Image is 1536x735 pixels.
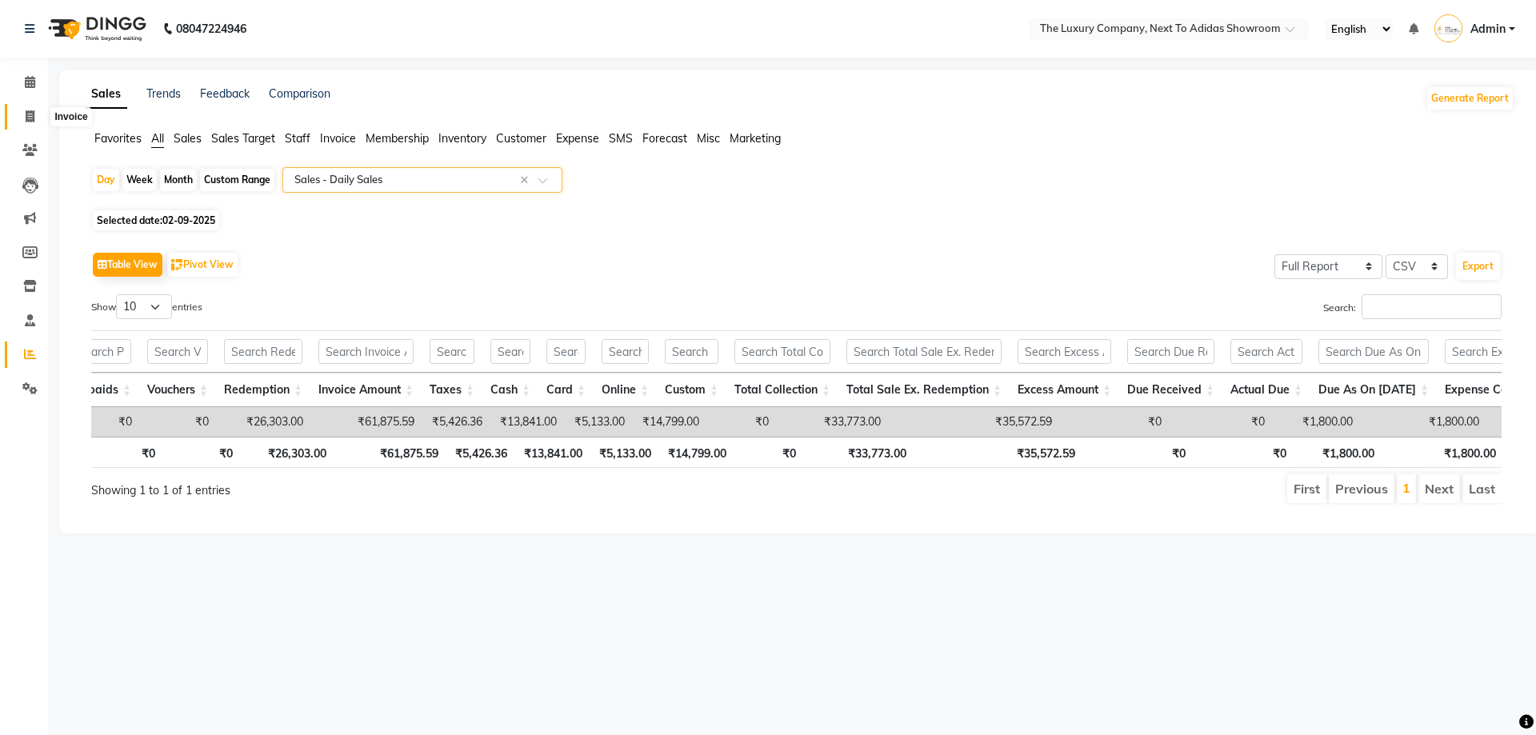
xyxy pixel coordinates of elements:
[707,407,777,437] td: ₹0
[93,169,119,191] div: Day
[594,373,657,407] th: Online: activate to sort column ascending
[140,407,217,437] td: ₹0
[1119,373,1222,407] th: Due Received: activate to sort column ascending
[116,294,172,319] select: Showentries
[162,214,215,226] span: 02-09-2025
[642,131,687,146] span: Forecast
[438,131,486,146] span: Inventory
[657,373,726,407] th: Custom: activate to sort column ascending
[310,373,422,407] th: Invoice Amount: activate to sort column ascending
[1434,14,1462,42] img: Admin
[167,253,238,277] button: Pivot View
[63,407,140,437] td: ₹0
[515,437,590,468] th: ₹13,841.00
[889,407,1060,437] td: ₹35,572.59
[174,131,202,146] span: Sales
[726,373,838,407] th: Total Collection: activate to sort column ascending
[1230,339,1302,364] input: Search Actual Due
[565,407,633,437] td: ₹5,133.00
[496,131,546,146] span: Customer
[1010,373,1119,407] th: Excess Amount: activate to sort column ascending
[838,373,1010,407] th: Total Sale Ex. Redemption: activate to sort column ascending
[50,107,91,126] div: Invoice
[730,131,781,146] span: Marketing
[200,169,274,191] div: Custom Range
[1083,437,1194,468] th: ₹0
[171,259,183,271] img: pivot.png
[139,373,216,407] th: Vouchers: activate to sort column ascending
[1273,407,1361,437] td: ₹1,800.00
[1402,480,1410,496] a: 1
[665,339,718,364] input: Search Custom
[146,86,181,101] a: Trends
[520,172,534,189] span: Clear all
[1427,87,1513,110] button: Generate Report
[1170,407,1273,437] td: ₹0
[590,437,659,468] th: ₹5,133.00
[422,407,490,437] td: ₹5,426.36
[1361,407,1487,437] td: ₹1,800.00
[1310,373,1437,407] th: Due As On Today: activate to sort column ascending
[216,373,310,407] th: Redemption: activate to sort column ascending
[85,80,127,109] a: Sales
[1060,407,1170,437] td: ₹0
[1470,21,1506,38] span: Admin
[609,131,633,146] span: SMS
[311,407,422,437] td: ₹61,875.59
[163,437,241,468] th: ₹0
[1382,437,1504,468] th: ₹1,800.00
[1323,294,1502,319] label: Search:
[318,339,414,364] input: Search Invoice Amount
[94,131,142,146] span: Favorites
[490,407,565,437] td: ₹13,841.00
[846,339,1002,364] input: Search Total Sale Ex. Redemption
[241,437,334,468] th: ₹26,303.00
[1362,294,1502,319] input: Search:
[633,407,707,437] td: ₹14,799.00
[1445,339,1533,364] input: Search Expense Cash
[87,437,163,468] th: ₹0
[697,131,720,146] span: Misc
[70,339,131,364] input: Search Prepaids
[430,339,474,364] input: Search Taxes
[546,339,586,364] input: Search Card
[62,373,139,407] th: Prepaids: activate to sort column ascending
[804,437,915,468] th: ₹33,773.00
[734,437,804,468] th: ₹0
[122,169,157,191] div: Week
[914,437,1082,468] th: ₹35,572.59
[1456,253,1500,280] button: Export
[556,131,599,146] span: Expense
[151,131,164,146] span: All
[147,339,208,364] input: Search Vouchers
[211,131,275,146] span: Sales Target
[490,339,530,364] input: Search Cash
[1018,339,1111,364] input: Search Excess Amount
[659,437,734,468] th: ₹14,799.00
[224,339,302,364] input: Search Redemption
[538,373,594,407] th: Card: activate to sort column ascending
[422,373,482,407] th: Taxes: activate to sort column ascending
[176,6,246,51] b: 08047224946
[91,473,665,499] div: Showing 1 to 1 of 1 entries
[217,407,311,437] td: ₹26,303.00
[334,437,446,468] th: ₹61,875.59
[366,131,429,146] span: Membership
[482,373,538,407] th: Cash: activate to sort column ascending
[1294,437,1382,468] th: ₹1,800.00
[320,131,356,146] span: Invoice
[285,131,310,146] span: Staff
[93,253,162,277] button: Table View
[777,407,889,437] td: ₹33,773.00
[1127,339,1214,364] input: Search Due Received
[93,210,219,230] span: Selected date:
[160,169,197,191] div: Month
[734,339,830,364] input: Search Total Collection
[602,339,649,364] input: Search Online
[41,6,150,51] img: logo
[1222,373,1310,407] th: Actual Due: activate to sort column ascending
[269,86,330,101] a: Comparison
[446,437,515,468] th: ₹5,426.36
[1194,437,1294,468] th: ₹0
[91,294,202,319] label: Show entries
